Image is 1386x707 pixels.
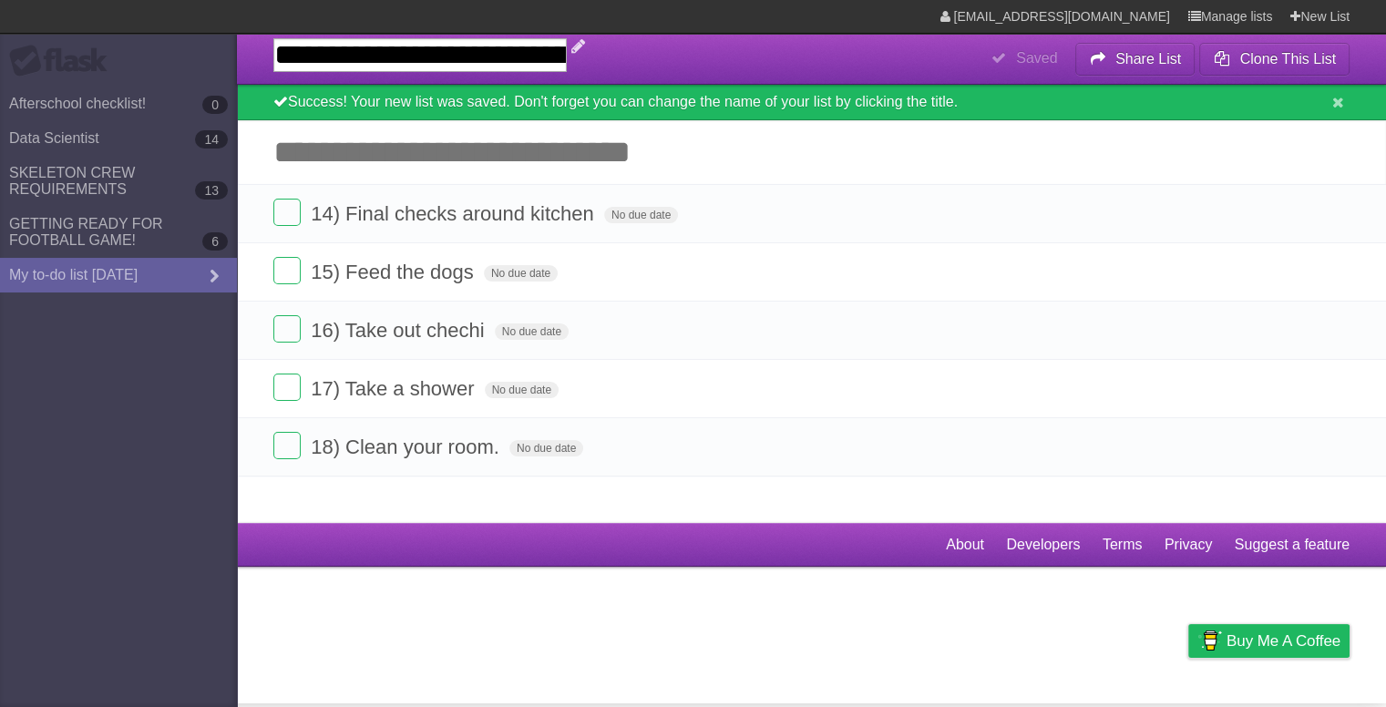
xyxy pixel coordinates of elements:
button: Clone This List [1199,43,1350,76]
b: Share List [1115,51,1181,67]
label: Done [273,315,301,343]
button: Share List [1075,43,1196,76]
label: Done [273,199,301,226]
span: 14) Final checks around kitchen [311,202,599,225]
div: Delete [7,56,1379,73]
div: Rename [7,106,1379,122]
b: Saved [1016,50,1057,66]
span: 17) Take a shower [311,377,478,400]
div: Flask [9,45,118,77]
span: 18) Clean your room. [311,435,504,458]
b: 13 [195,181,228,200]
b: 14 [195,130,228,149]
div: Move To ... [7,122,1379,138]
b: 6 [202,232,228,251]
span: 15) Feed the dogs [311,261,478,283]
div: Options [7,73,1379,89]
b: 0 [202,96,228,114]
span: No due date [604,207,678,223]
label: Done [273,257,301,284]
span: No due date [509,440,583,456]
div: Move To ... [7,40,1379,56]
span: No due date [495,323,569,340]
div: Sort New > Old [7,24,1379,40]
span: No due date [485,382,559,398]
label: Done [273,374,301,401]
div: Sort A > Z [7,7,1379,24]
label: Done [273,432,301,459]
div: Sign out [7,89,1379,106]
span: No due date [484,265,558,282]
span: 16) Take out chechi [311,319,488,342]
b: Clone This List [1239,51,1336,67]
